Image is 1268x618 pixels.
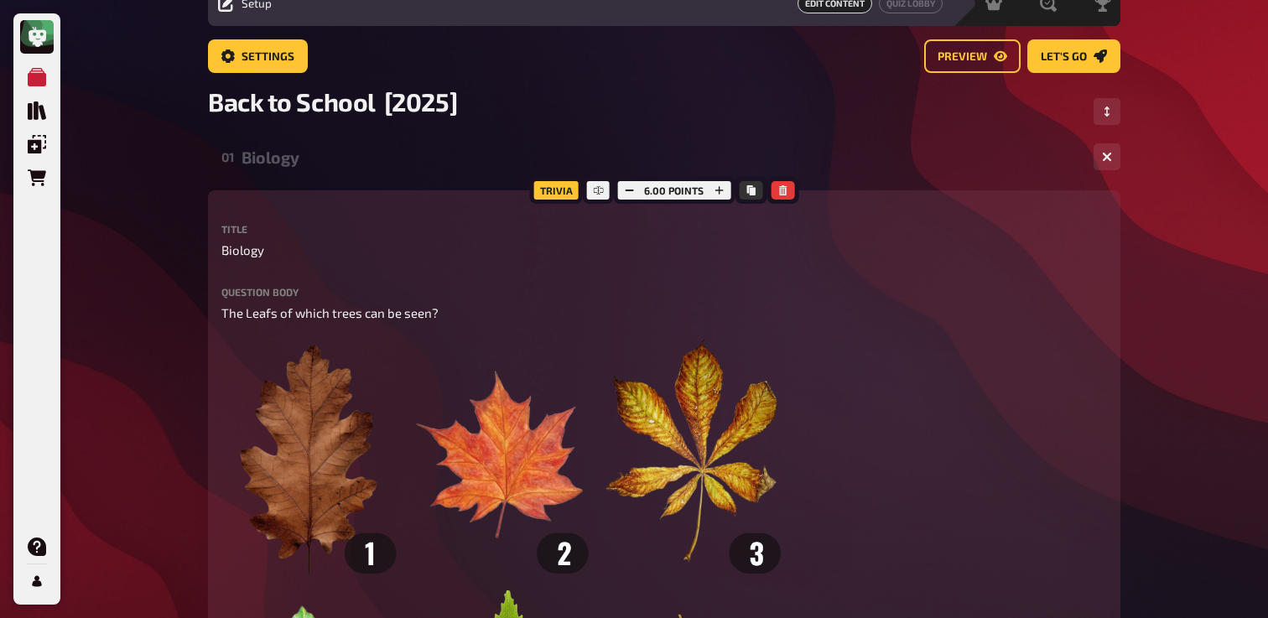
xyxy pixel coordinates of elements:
span: Let's go [1041,51,1087,63]
label: Title [221,224,1107,234]
button: Change Order [1094,98,1120,125]
div: 01 [221,149,235,164]
button: Preview [924,39,1021,73]
div: Trivia [530,177,583,204]
button: Copy [739,181,762,200]
span: Settings [242,51,294,63]
button: Settings [208,39,308,73]
button: Let's go [1027,39,1120,73]
label: Question body [221,287,1107,297]
span: Preview [938,51,987,63]
span: Biology [221,241,264,260]
span: The Leafs of which trees can be seen? [221,305,439,320]
span: Back to School [2025] [208,86,457,117]
div: 6.00 points [613,177,735,204]
div: Biology [242,148,1080,167]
